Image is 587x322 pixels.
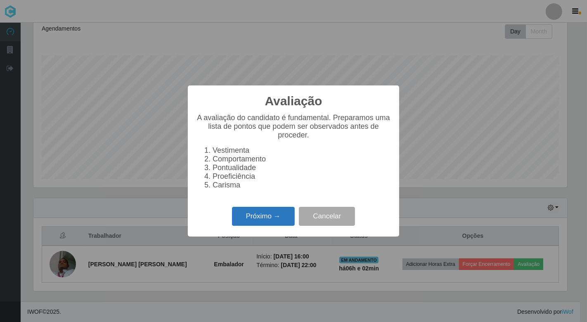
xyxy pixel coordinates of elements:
li: Carisma [213,181,391,189]
li: Proeficiência [213,172,391,181]
li: Comportamento [213,155,391,163]
p: A avaliação do candidato é fundamental. Preparamos uma lista de pontos que podem ser observados a... [196,114,391,140]
button: Próximo → [232,207,295,226]
button: Cancelar [299,207,355,226]
li: Vestimenta [213,146,391,155]
li: Pontualidade [213,163,391,172]
h2: Avaliação [265,94,322,109]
